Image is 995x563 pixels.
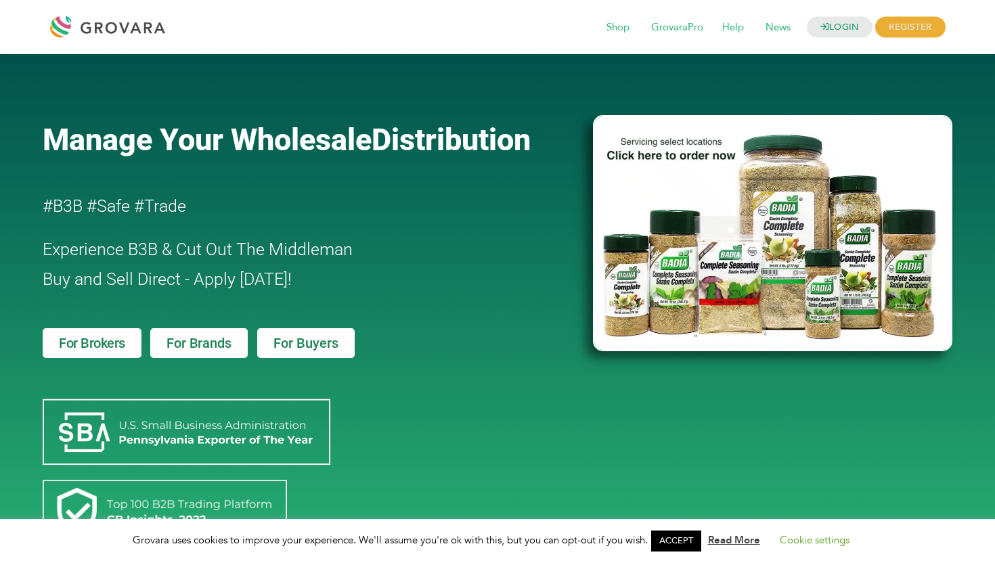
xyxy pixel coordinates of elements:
[273,336,338,350] span: For Buyers
[807,17,873,38] a: LOGIN
[651,531,701,551] a: ACCEPT
[150,328,247,358] a: For Brands
[875,17,945,38] span: REGISTER
[59,336,125,350] span: For Brokers
[642,20,713,35] a: GrovaraPro
[167,336,231,350] span: For Brands
[43,328,141,358] a: For Brokers
[133,533,863,547] span: Grovara uses cookies to improve your experience. We'll assume you're ok with this, but you can op...
[257,328,355,358] a: For Buyers
[713,20,753,35] a: Help
[708,533,760,547] a: Read More
[642,15,713,41] span: GrovaraPro
[756,15,800,41] span: News
[43,122,571,158] a: Manage Your WholesaleDistribution
[756,20,800,35] a: News
[43,240,353,259] span: Experience B3B & Cut Out The Middleman
[713,15,753,41] span: Help
[597,15,639,41] span: Shop
[372,122,531,158] span: Distribution
[780,533,849,547] a: Cookie settings
[43,192,515,221] h2: #B3B #Safe #Trade
[43,269,292,289] span: Buy and Sell Direct - Apply [DATE]!
[43,122,372,158] span: Manage Your Wholesale
[597,20,639,35] a: Shop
